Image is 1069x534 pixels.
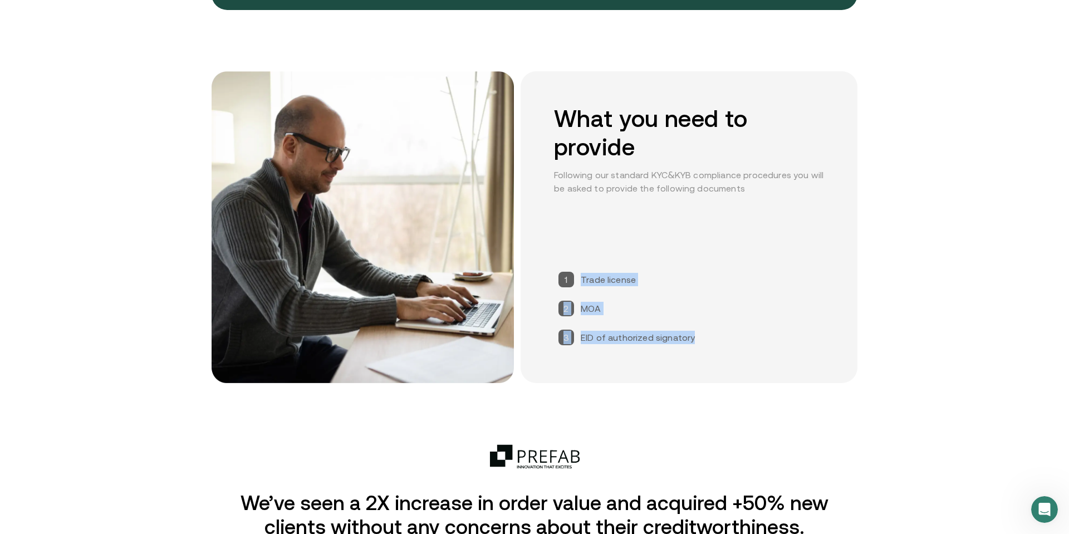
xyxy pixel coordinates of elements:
[581,331,695,344] p: EID of authorized signatory
[581,273,636,286] p: Trade license
[581,302,601,315] p: MOA
[554,105,824,161] h2: What you need to provide
[1031,496,1058,523] iframe: Intercom live chat
[554,168,824,195] p: Following our standard KYC&KYB compliance procedures you will be asked to provide the following d...
[558,301,574,316] div: 2
[558,272,574,287] div: 1
[558,330,574,345] div: 3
